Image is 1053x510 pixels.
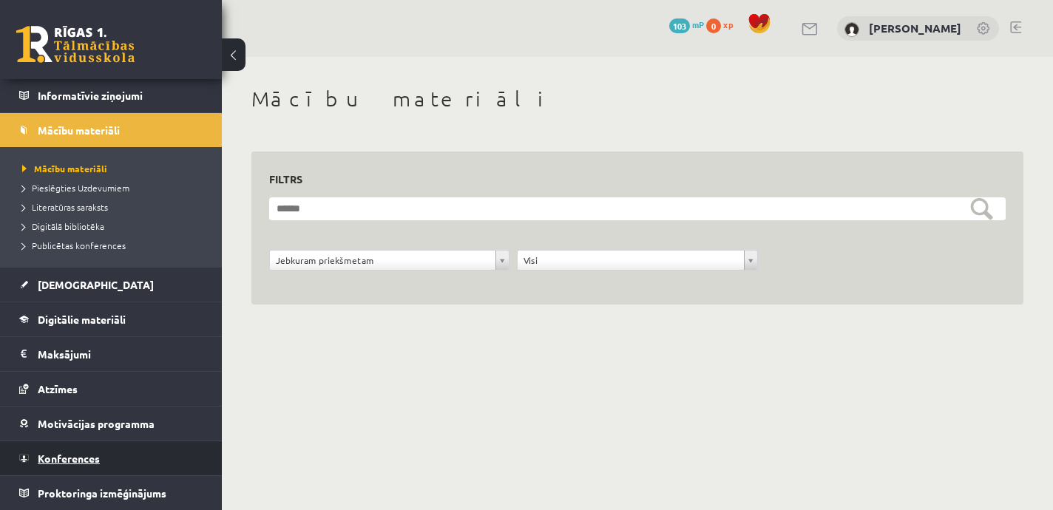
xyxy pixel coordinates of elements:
a: Maksājumi [19,337,203,371]
span: Pieslēgties Uzdevumiem [22,182,129,194]
span: Atzīmes [38,382,78,395]
a: [PERSON_NAME] [869,21,961,35]
h3: Filtrs [269,169,988,189]
a: 0 xp [706,18,740,30]
a: Mācību materiāli [22,162,207,175]
span: Visi [524,251,737,270]
a: Literatūras saraksts [22,200,207,214]
span: Motivācijas programma [38,417,155,430]
img: Daniels Andrejs Mažis [844,22,859,37]
a: Motivācijas programma [19,407,203,441]
a: Digitālie materiāli [19,302,203,336]
a: Informatīvie ziņojumi [19,78,203,112]
span: 0 [706,18,721,33]
legend: Informatīvie ziņojumi [38,78,203,112]
a: Mācību materiāli [19,113,203,147]
a: Publicētas konferences [22,239,207,252]
a: [DEMOGRAPHIC_DATA] [19,268,203,302]
span: Literatūras saraksts [22,201,108,213]
span: Proktoringa izmēģinājums [38,486,166,500]
a: Proktoringa izmēģinājums [19,476,203,510]
a: 103 mP [669,18,704,30]
span: Digitālā bibliotēka [22,220,104,232]
span: Publicētas konferences [22,239,126,251]
a: Konferences [19,441,203,475]
span: [DEMOGRAPHIC_DATA] [38,278,154,291]
a: Jebkuram priekšmetam [270,251,509,270]
span: Mācību materiāli [22,163,107,174]
span: Jebkuram priekšmetam [276,251,490,270]
legend: Maksājumi [38,337,203,371]
h1: Mācību materiāli [251,86,1023,112]
a: Visi [518,251,756,270]
span: Konferences [38,452,100,465]
span: xp [723,18,733,30]
a: Digitālā bibliotēka [22,220,207,233]
span: Mācību materiāli [38,123,120,137]
a: Rīgas 1. Tālmācības vidusskola [16,26,135,63]
a: Atzīmes [19,372,203,406]
span: Digitālie materiāli [38,313,126,326]
span: 103 [669,18,690,33]
span: mP [692,18,704,30]
a: Pieslēgties Uzdevumiem [22,181,207,194]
